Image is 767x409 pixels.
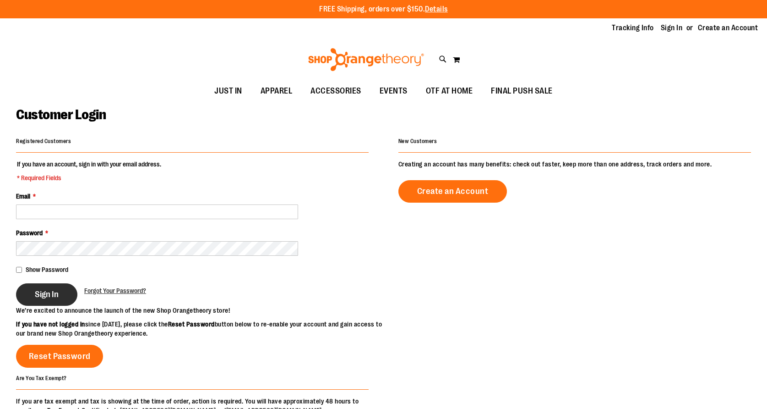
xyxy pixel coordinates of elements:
[35,289,59,299] span: Sign In
[661,23,683,33] a: Sign In
[84,287,146,294] span: Forgot Your Password?
[370,81,417,102] a: EVENTS
[16,320,384,338] p: since [DATE], please click the button below to re-enable your account and gain access to our bran...
[16,229,43,237] span: Password
[16,138,71,144] strong: Registered Customers
[380,81,408,101] span: EVENTS
[16,306,384,315] p: We’re excited to announce the launch of the new Shop Orangetheory store!
[482,81,562,102] a: FINAL PUSH SALE
[398,160,751,169] p: Creating an account has many benefits: check out faster, keep more than one address, track orders...
[417,186,489,196] span: Create an Account
[205,81,251,102] a: JUST IN
[612,23,654,33] a: Tracking Info
[16,193,30,200] span: Email
[398,180,507,203] a: Create an Account
[698,23,758,33] a: Create an Account
[16,375,67,381] strong: Are You Tax Exempt?
[16,283,77,306] button: Sign In
[310,81,361,101] span: ACCESSORIES
[251,81,302,102] a: APPAREL
[16,345,103,368] a: Reset Password
[261,81,293,101] span: APPAREL
[491,81,553,101] span: FINAL PUSH SALE
[16,321,85,328] strong: If you have not logged in
[26,266,68,273] span: Show Password
[17,173,161,182] span: * Required Fields
[319,4,448,15] p: FREE Shipping, orders over $150.
[398,138,437,144] strong: New Customers
[214,81,242,101] span: JUST IN
[16,107,106,122] span: Customer Login
[16,160,162,182] legend: If you have an account, sign in with your email address.
[425,5,448,13] a: Details
[301,81,370,102] a: ACCESSORIES
[307,48,425,71] img: Shop Orangetheory
[168,321,215,328] strong: Reset Password
[417,81,482,102] a: OTF AT HOME
[84,286,146,295] a: Forgot Your Password?
[426,81,473,101] span: OTF AT HOME
[29,351,91,361] span: Reset Password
